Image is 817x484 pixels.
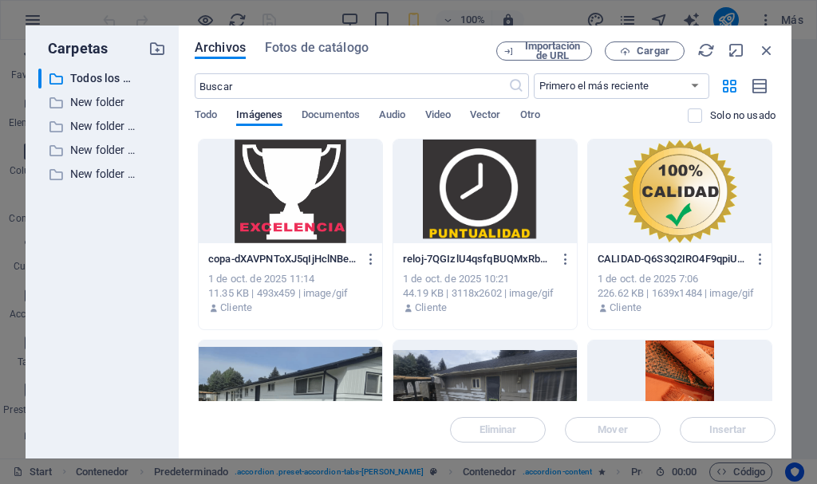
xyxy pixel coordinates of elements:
[403,272,567,286] div: 1 de oct. de 2025 10:21
[728,41,745,59] i: Minimizar
[758,41,776,59] i: Cerrar
[148,40,166,57] i: Crear carpeta
[70,141,136,159] p: New folder (2)
[38,38,108,59] p: Carpetas
[208,252,357,266] p: copa-dXAVPNToXJ5qIjHclNBe3Q.gif
[697,41,715,59] i: Volver a cargar
[415,301,447,315] p: Cliente
[38,116,166,136] div: New folder (1)
[598,286,762,301] div: 226.62 KB | 1639x1484 | image/gif
[70,165,136,183] p: New folder (3)
[403,252,552,266] p: reloj-7QGIzlU4qsfqBUQMxRbUFQ.gif
[610,301,641,315] p: Cliente
[470,105,501,128] span: Vector
[520,105,540,128] span: Otro
[236,105,282,128] span: Imágenes
[38,140,166,160] div: New folder (2)
[195,38,246,57] span: Archivos
[70,117,136,136] p: New folder (1)
[520,41,585,61] span: Importación de URL
[195,73,508,99] input: Buscar
[70,69,136,88] p: Todos los archivos
[38,164,136,184] div: New folder (3)
[710,108,776,123] p: Solo muestra los archivos que no están usándose en el sitio web. Los archivos añadidos durante es...
[598,272,762,286] div: 1 de oct. de 2025 7:06
[265,38,369,57] span: Fotos de catálogo
[379,105,405,128] span: Audio
[38,69,41,89] div: ​
[208,286,373,301] div: 11.35 KB | 493x459 | image/gif
[38,140,136,160] div: New folder (2)
[38,116,136,136] div: New folder (1)
[70,93,136,112] p: New folder
[38,92,166,112] div: New folder
[302,105,360,128] span: Documentos
[598,252,747,266] p: CALIDAD-Q6S3Q2IRO4F9qpiUmeu4Gg.gif
[496,41,592,61] button: Importación de URL
[637,46,669,56] span: Cargar
[195,105,217,128] span: Todo
[38,69,136,89] div: Todos los archivos
[38,164,166,184] div: New folder (3)
[605,41,685,61] button: Cargar
[425,105,451,128] span: Video
[403,286,567,301] div: 44.19 KB | 3118x2602 | image/gif
[208,272,373,286] div: 1 de oct. de 2025 11:14
[220,301,252,315] p: Cliente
